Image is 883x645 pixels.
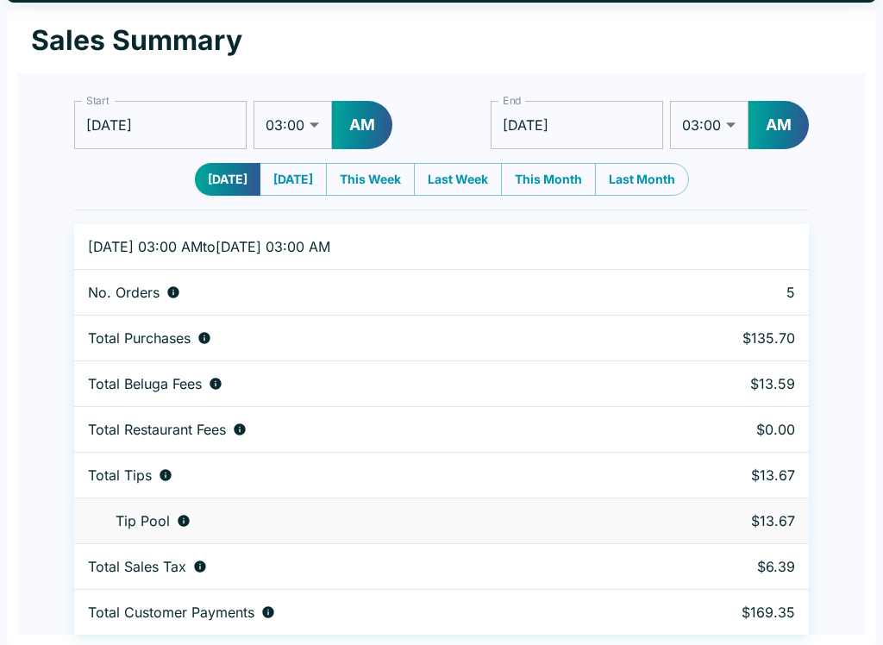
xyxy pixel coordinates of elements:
[414,163,502,196] button: Last Week
[88,329,191,347] p: Total Purchases
[88,467,625,484] div: Combined individual and pooled tips
[88,512,625,529] div: Tips unclaimed by a waiter
[653,604,795,621] p: $169.35
[653,329,795,347] p: $135.70
[88,558,186,575] p: Total Sales Tax
[653,467,795,484] p: $13.67
[491,101,663,149] input: Choose date, selected date is Sep 13, 2025
[88,329,625,347] div: Aggregate order subtotals
[653,421,795,438] p: $0.00
[653,375,795,392] p: $13.59
[88,467,152,484] p: Total Tips
[88,284,160,301] p: No. Orders
[74,101,247,149] input: Choose date, selected date is Sep 12, 2025
[88,421,625,438] div: Fees paid by diners to restaurant
[748,101,809,149] button: AM
[88,284,625,301] div: Number of orders placed
[88,421,226,438] p: Total Restaurant Fees
[116,512,170,529] p: Tip Pool
[88,604,625,621] div: Total amount paid for orders by diners
[653,284,795,301] p: 5
[595,163,689,196] button: Last Month
[88,375,202,392] p: Total Beluga Fees
[260,163,327,196] button: [DATE]
[501,163,596,196] button: This Month
[88,604,254,621] p: Total Customer Payments
[326,163,415,196] button: This Week
[503,93,522,108] label: End
[195,163,260,196] button: [DATE]
[88,238,625,255] p: [DATE] 03:00 AM to [DATE] 03:00 AM
[653,558,795,575] p: $6.39
[86,93,109,108] label: Start
[332,101,392,149] button: AM
[653,512,795,529] p: $13.67
[88,375,625,392] div: Fees paid by diners to Beluga
[88,558,625,575] div: Sales tax paid by diners
[31,23,242,58] h1: Sales Summary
